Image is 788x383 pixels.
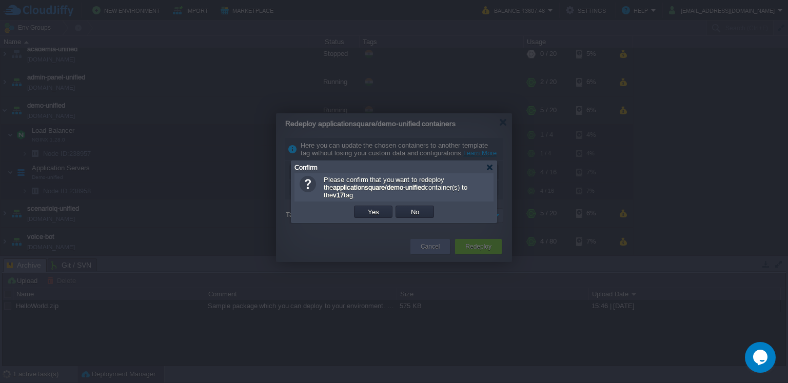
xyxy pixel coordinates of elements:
iframe: chat widget [745,342,778,373]
button: Yes [365,207,382,216]
span: Please confirm that you want to redeploy the container(s) to the tag. [324,176,467,199]
span: Confirm [294,164,318,171]
button: No [408,207,422,216]
b: v17 [333,191,344,199]
b: applicationsquare/demo-unified [333,184,425,191]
